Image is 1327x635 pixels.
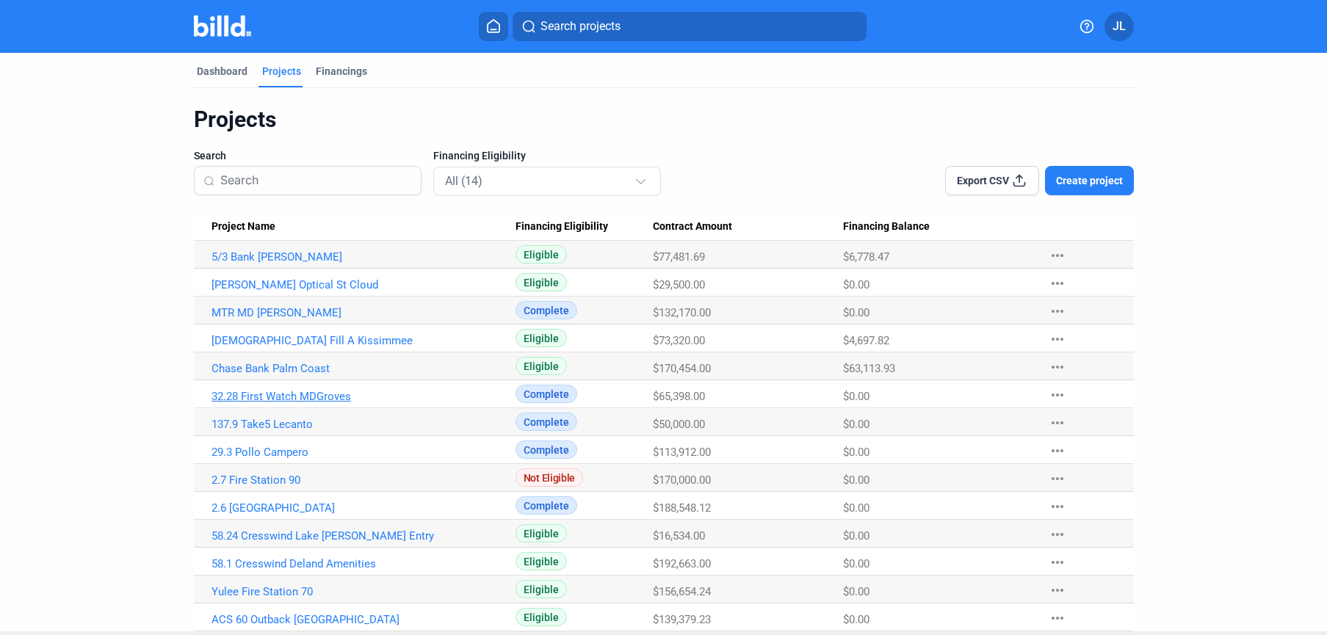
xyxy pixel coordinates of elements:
a: 2.6 [GEOGRAPHIC_DATA] [211,501,516,515]
a: 29.3 Pollo Campero [211,446,516,459]
span: $0.00 [843,613,869,626]
button: Create project [1045,166,1134,195]
mat-icon: more_horiz [1049,386,1066,404]
mat-icon: more_horiz [1049,498,1066,515]
a: 2.7 Fire Station 90 [211,473,516,487]
mat-icon: more_horiz [1049,247,1066,264]
span: JL [1113,18,1126,35]
span: Eligible [516,357,567,375]
span: $65,398.00 [653,390,705,403]
mat-icon: more_horiz [1049,470,1066,487]
a: ACS 60 Outback [GEOGRAPHIC_DATA] [211,613,516,626]
span: Eligible [516,552,567,570]
span: $29,500.00 [653,278,705,291]
a: MTR MD [PERSON_NAME] [211,306,516,319]
a: 58.1 Cresswind Deland Amenities [211,557,516,570]
span: $0.00 [843,390,869,403]
span: $0.00 [843,306,869,319]
mat-icon: more_horiz [1049,358,1066,376]
div: Financing Balance [843,220,1034,233]
span: Eligible [516,273,567,291]
a: [DEMOGRAPHIC_DATA] Fill A Kissimmee [211,334,516,347]
span: Eligible [516,329,567,347]
div: Projects [194,106,1134,134]
span: Export CSV [957,173,1009,188]
img: Billd Company Logo [194,15,252,37]
span: $132,170.00 [653,306,711,319]
div: Financings [316,64,367,79]
span: Contract Amount [653,220,732,233]
span: $4,697.82 [843,334,889,347]
input: Search [220,165,412,196]
span: Complete [516,496,577,515]
div: Contract Amount [653,220,844,233]
span: $192,663.00 [653,557,711,570]
span: Complete [516,301,577,319]
span: $0.00 [843,446,869,459]
mat-icon: more_horiz [1049,554,1066,571]
span: $113,912.00 [653,446,711,459]
span: $0.00 [843,585,869,598]
span: Eligible [516,524,567,543]
span: $0.00 [843,418,869,431]
span: $73,320.00 [653,334,705,347]
button: Search projects [513,12,867,41]
button: Export CSV [945,166,1039,195]
mat-icon: more_horiz [1049,414,1066,432]
span: Not Eligible [516,468,583,487]
span: Complete [516,413,577,431]
div: Dashboard [197,64,247,79]
span: $170,454.00 [653,362,711,375]
span: Eligible [516,580,567,598]
mat-icon: more_horiz [1049,609,1066,627]
span: $156,654.24 [653,585,711,598]
span: $6,778.47 [843,250,889,264]
span: Financing Eligibility [433,148,526,163]
mat-icon: more_horiz [1049,442,1066,460]
button: JL [1104,12,1134,41]
a: 5/3 Bank [PERSON_NAME] [211,250,516,264]
span: $77,481.69 [653,250,705,264]
span: $0.00 [843,557,869,570]
span: Project Name [211,220,275,233]
a: 32.28 First Watch MDGroves [211,390,516,403]
span: $0.00 [843,529,869,543]
span: Financing Balance [843,220,930,233]
mat-icon: more_horiz [1049,330,1066,348]
span: $139,379.23 [653,613,711,626]
span: Complete [516,385,577,403]
span: Eligible [516,608,567,626]
span: Create project [1056,173,1123,188]
a: Yulee Fire Station 70 [211,585,516,598]
span: $0.00 [843,501,869,515]
span: Complete [516,440,577,459]
mat-select-trigger: All (14) [445,174,482,188]
mat-icon: more_horiz [1049,275,1066,292]
span: $170,000.00 [653,473,711,487]
a: 58.24 Cresswind Lake [PERSON_NAME] Entry [211,529,516,543]
mat-icon: more_horiz [1049,581,1066,599]
div: Financing Eligibility [516,220,653,233]
div: Projects [262,64,301,79]
span: $16,534.00 [653,529,705,543]
a: [PERSON_NAME] Optical St Cloud [211,278,516,291]
span: Search [194,148,226,163]
span: Eligible [516,245,567,264]
span: $0.00 [843,278,869,291]
span: Financing Eligibility [516,220,608,233]
span: Search projects [540,18,621,35]
a: 137.9 Take5 Lecanto [211,418,516,431]
span: $0.00 [843,473,869,487]
div: Project Name [211,220,516,233]
mat-icon: more_horiz [1049,526,1066,543]
span: $63,113.93 [843,362,895,375]
span: $50,000.00 [653,418,705,431]
mat-icon: more_horiz [1049,302,1066,320]
a: Chase Bank Palm Coast [211,362,516,375]
span: $188,548.12 [653,501,711,515]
